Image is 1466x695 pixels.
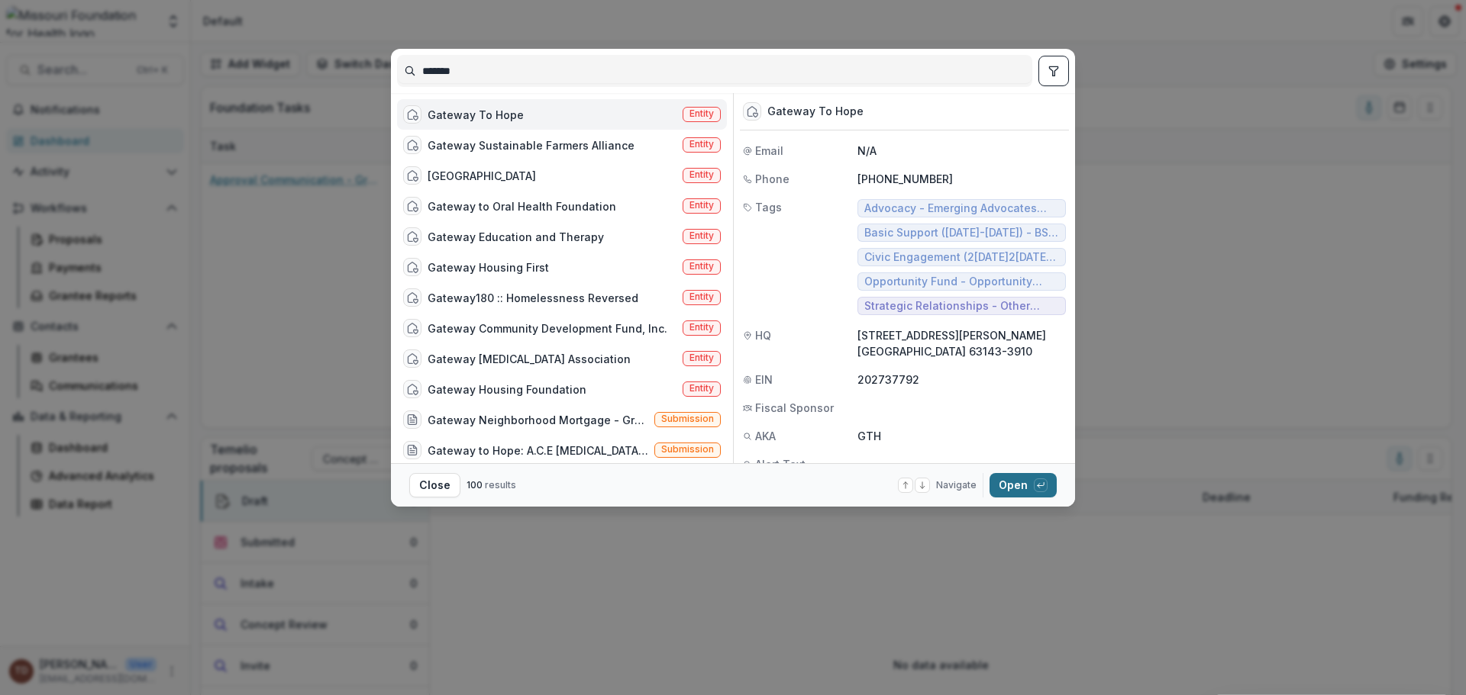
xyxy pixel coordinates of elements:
[755,428,776,444] span: AKA
[755,199,782,215] span: Tags
[857,143,1066,159] p: N/A
[864,227,1059,240] span: Basic Support ([DATE]-[DATE]) - BS Non-profit Orgs
[755,400,834,416] span: Fiscal Sponsor
[857,327,1066,359] p: [STREET_ADDRESS][PERSON_NAME] [GEOGRAPHIC_DATA] 63143-3910
[767,105,864,118] div: Gateway To Hope
[467,479,483,491] span: 100
[755,372,773,388] span: EIN
[428,259,549,275] div: Gateway Housing First
[689,108,714,119] span: Entity
[755,143,783,159] span: Email
[990,473,1057,497] button: Open
[428,351,631,367] div: Gateway [MEDICAL_DATA] Association
[689,230,714,241] span: Entity
[485,479,516,491] span: results
[428,290,638,306] div: Gateway180 :: Homelessness Reversed
[689,291,714,302] span: Entity
[428,442,648,459] div: Gateway to Hope: A.C.E [MEDICAL_DATA] Coalition (Gateway to Hope proposes the development of a co...
[936,478,977,492] span: Navigate
[864,300,1059,313] span: Strategic Relationships - Other Grants and Contracts
[864,202,1059,215] span: Advocacy - Emerging Advocates (2[DATE]2[DATE]
[689,383,714,394] span: Entity
[689,200,714,211] span: Entity
[661,444,714,455] span: Submission
[689,261,714,272] span: Entity
[689,352,714,363] span: Entity
[857,428,1066,444] p: GTH
[428,320,667,336] div: Gateway Community Development Fund, Inc.
[428,168,536,184] div: [GEOGRAPHIC_DATA]
[755,327,771,343] span: HQ
[689,322,714,333] span: Entity
[689,169,714,180] span: Entity
[428,381,586,397] div: Gateway Housing Foundation
[864,251,1059,264] span: Civic Engagement (2[DATE]2[DATE] - Strengthening Local Engagement (2[DATE]2[DATE] - Health Specif...
[755,456,806,472] span: Alert Text
[857,171,1066,187] p: [PHONE_NUMBER]
[689,139,714,150] span: Entity
[1038,56,1069,86] button: toggle filters
[755,171,790,187] span: Phone
[428,412,648,428] div: Gateway Neighborhood Mortgage - Greenlining Fund Operations (Where you live matters. People that ...
[409,473,460,497] button: Close
[661,413,714,424] span: Submission
[864,275,1059,288] span: Opportunity Fund - Opportunity Fund - Grants/Contracts
[428,198,616,214] div: Gateway to Oral Health Foundation
[428,107,524,123] div: Gateway To Hope
[428,137,635,153] div: Gateway Sustainable Farmers Alliance
[428,229,604,245] div: Gateway Education and Therapy
[857,372,1066,388] p: 202737792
